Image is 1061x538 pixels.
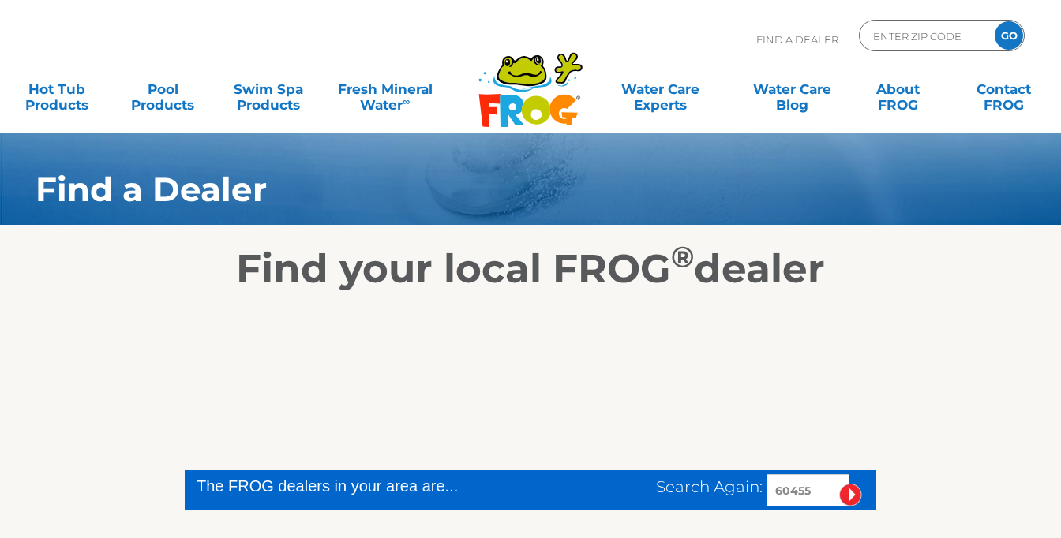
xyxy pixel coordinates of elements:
a: Water CareBlog [751,73,833,105]
input: Submit [839,484,862,506]
sup: ∞ [403,95,410,107]
a: PoolProducts [122,73,204,105]
input: GO [995,21,1023,50]
span: Search Again: [656,477,763,496]
a: ContactFROG [963,73,1045,105]
a: Water CareExperts [594,73,728,105]
h2: Find your local FROG dealer [12,245,1049,293]
sup: ® [671,239,694,275]
div: The FROG dealers in your area are... [197,474,537,498]
p: Find A Dealer [756,20,838,59]
h1: Find a Dealer [36,170,946,208]
a: Swim SpaProducts [227,73,309,105]
a: AboutFROG [857,73,939,105]
img: Frog Products Logo [470,32,591,128]
a: Hot TubProducts [16,73,98,105]
a: Fresh MineralWater∞ [333,73,436,105]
